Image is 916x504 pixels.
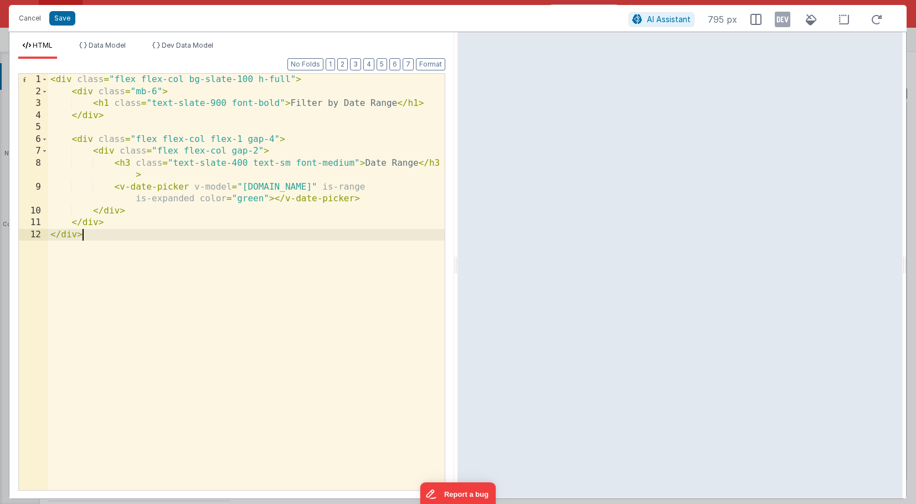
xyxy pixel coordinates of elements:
[19,74,48,86] div: 1
[89,41,126,49] span: Data Model
[350,58,361,70] button: 3
[326,58,335,70] button: 1
[403,58,414,70] button: 7
[389,58,400,70] button: 6
[13,11,47,26] button: Cancel
[337,58,348,70] button: 2
[629,12,694,27] button: AI Assistant
[363,58,374,70] button: 4
[647,14,691,24] span: AI Assistant
[19,145,48,157] div: 7
[33,41,53,49] span: HTML
[19,181,48,205] div: 9
[19,157,48,181] div: 8
[19,110,48,122] div: 4
[287,58,323,70] button: No Folds
[708,13,737,26] span: 795 px
[19,205,48,217] div: 10
[377,58,387,70] button: 5
[416,58,445,70] button: Format
[19,86,48,98] div: 2
[49,11,75,26] button: Save
[19,217,48,229] div: 11
[19,98,48,110] div: 3
[162,41,213,49] span: Dev Data Model
[19,134,48,146] div: 6
[19,121,48,134] div: 5
[19,229,48,241] div: 12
